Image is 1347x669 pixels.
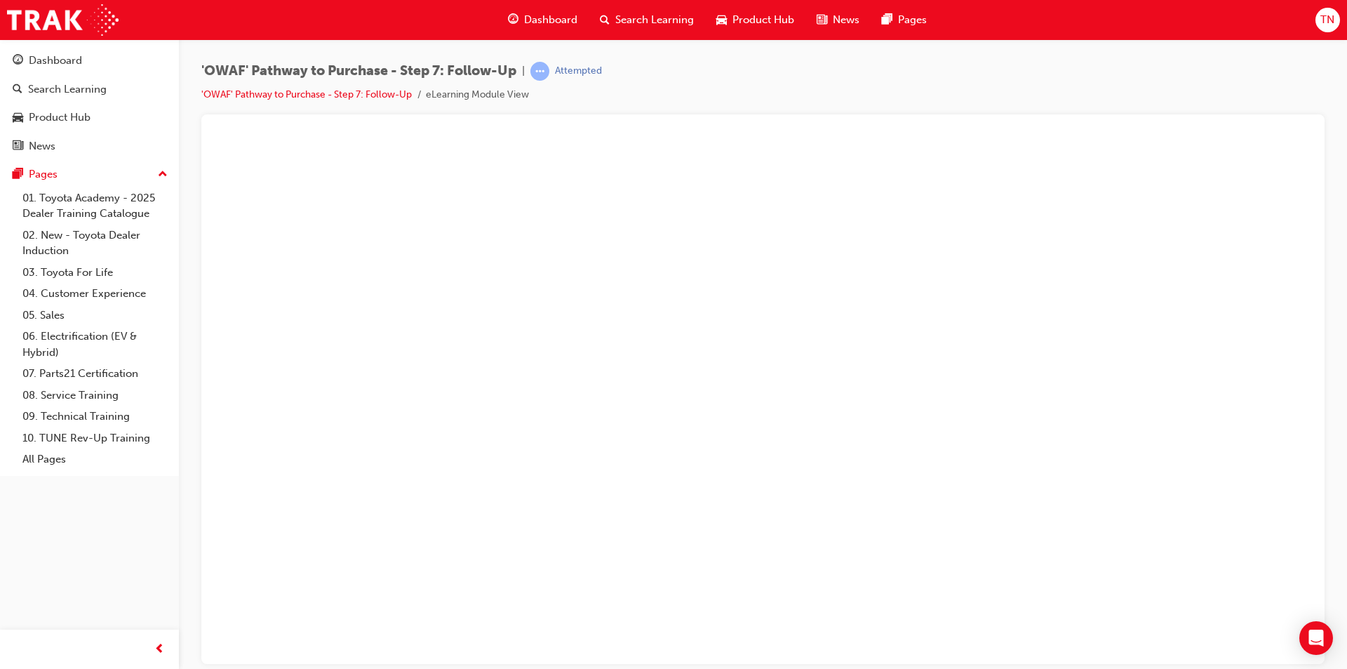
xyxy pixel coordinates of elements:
[6,161,173,187] button: Pages
[522,63,525,79] span: |
[17,326,173,363] a: 06. Electrification (EV & Hybrid)
[17,363,173,385] a: 07. Parts21 Certification
[600,11,610,29] span: search-icon
[524,12,577,28] span: Dashboard
[17,225,173,262] a: 02. New - Toyota Dealer Induction
[898,12,927,28] span: Pages
[17,283,173,305] a: 04. Customer Experience
[716,11,727,29] span: car-icon
[154,641,165,658] span: prev-icon
[201,88,412,100] a: 'OWAF' Pathway to Purchase - Step 7: Follow-Up
[426,87,529,103] li: eLearning Module View
[6,105,173,131] a: Product Hub
[6,48,173,74] a: Dashboard
[589,6,705,34] a: search-iconSearch Learning
[17,385,173,406] a: 08. Service Training
[6,133,173,159] a: News
[871,6,938,34] a: pages-iconPages
[13,140,23,153] span: news-icon
[1320,12,1334,28] span: TN
[705,6,805,34] a: car-iconProduct Hub
[13,112,23,124] span: car-icon
[882,11,892,29] span: pages-icon
[805,6,871,34] a: news-iconNews
[29,53,82,69] div: Dashboard
[7,4,119,36] img: Trak
[530,62,549,81] span: learningRecordVerb_ATTEMPT-icon
[17,406,173,428] a: 09. Technical Training
[13,55,23,67] span: guage-icon
[158,166,168,184] span: up-icon
[817,11,827,29] span: news-icon
[29,110,91,126] div: Product Hub
[17,449,173,470] a: All Pages
[615,12,694,28] span: Search Learning
[201,63,516,79] span: 'OWAF' Pathway to Purchase - Step 7: Follow-Up
[1299,621,1333,655] div: Open Intercom Messenger
[6,77,173,102] a: Search Learning
[732,12,794,28] span: Product Hub
[13,168,23,181] span: pages-icon
[13,84,22,96] span: search-icon
[508,11,518,29] span: guage-icon
[17,187,173,225] a: 01. Toyota Academy - 2025 Dealer Training Catalogue
[28,81,107,98] div: Search Learning
[29,166,58,183] div: Pages
[833,12,859,28] span: News
[555,65,602,78] div: Attempted
[17,262,173,284] a: 03. Toyota For Life
[29,138,55,154] div: News
[6,45,173,161] button: DashboardSearch LearningProduct HubNews
[17,305,173,326] a: 05. Sales
[17,428,173,449] a: 10. TUNE Rev-Up Training
[1315,8,1340,32] button: TN
[497,6,589,34] a: guage-iconDashboard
